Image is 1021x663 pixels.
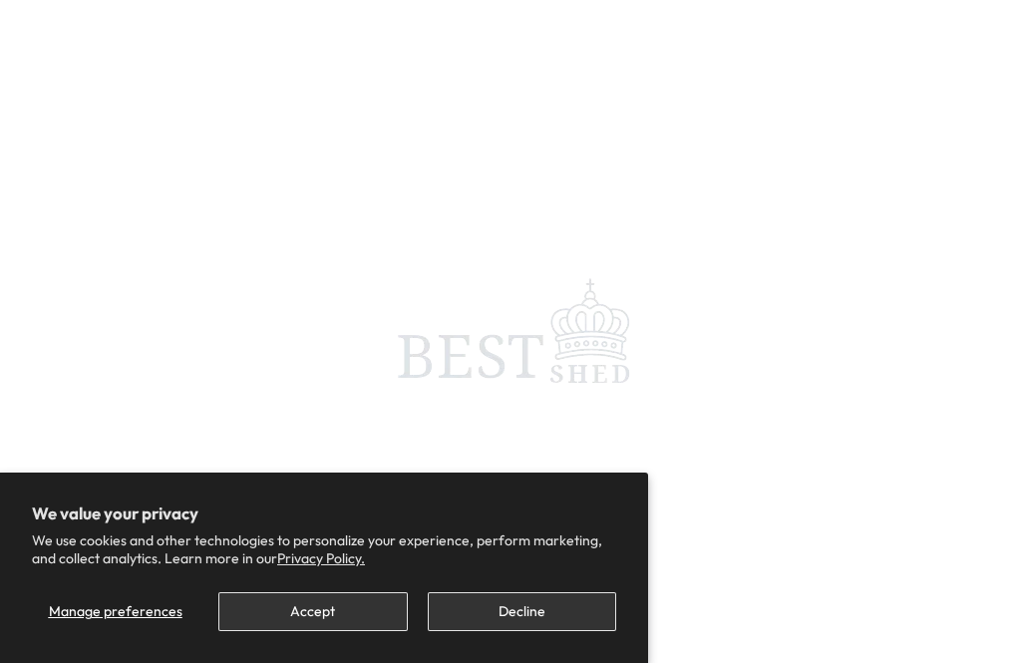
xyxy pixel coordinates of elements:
[32,531,616,567] p: We use cookies and other technologies to personalize your experience, perform marketing, and coll...
[32,504,616,522] h2: We value your privacy
[218,592,407,631] button: Accept
[49,602,182,620] span: Manage preferences
[428,592,616,631] button: Decline
[277,549,365,567] a: Privacy Policy.
[32,592,198,631] button: Manage preferences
